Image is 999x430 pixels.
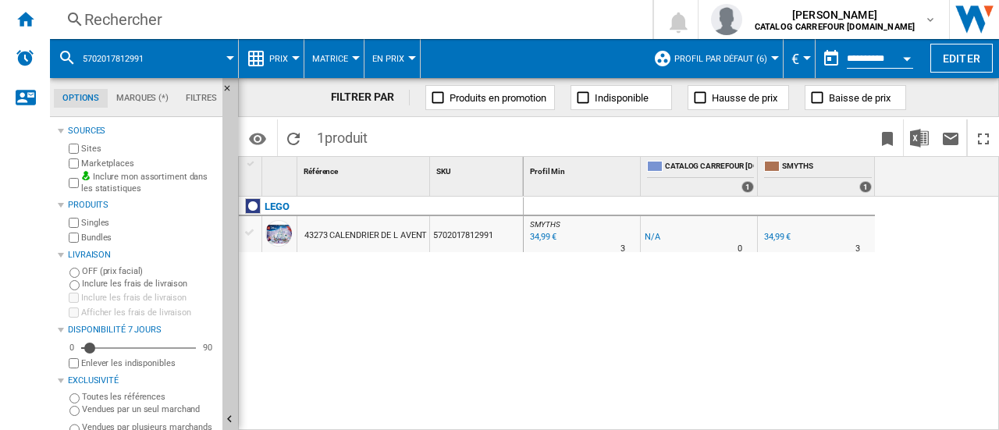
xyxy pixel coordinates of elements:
[69,158,79,169] input: Marketplaces
[309,119,375,152] span: 1
[304,218,645,254] div: 43273 CALENDRIER DE L AVENT 2025 AVEC FIGURINES LA REINE DES NEIGES DE DISNEY
[81,171,216,195] label: Inclure mon assortiment dans les statistiques
[645,229,660,245] div: N/A
[904,119,935,156] button: Télécharger au format Excel
[644,157,757,196] div: CATALOG CARREFOUR [DOMAIN_NAME] 1 offers sold by CATALOG CARREFOUR JOUET.FR
[69,393,80,403] input: Toutes les références
[242,124,273,152] button: Options
[269,54,288,64] span: Prix
[805,85,906,110] button: Baisse de prix
[83,54,144,64] span: 5702017812991
[81,232,216,243] label: Bundles
[265,157,297,181] div: Sort None
[433,157,523,181] div: Sort None
[16,48,34,67] img: alerts-logo.svg
[855,241,860,257] div: Délai de livraison : 3 jours
[755,22,915,32] b: CATALOG CARREFOUR [DOMAIN_NAME]
[69,358,79,368] input: Afficher les frais de livraison
[84,9,612,30] div: Rechercher
[762,229,791,245] div: 34,99 €
[222,78,241,106] button: Masquer
[81,292,216,304] label: Inclure les frais de livraison
[177,89,226,108] md-tab-item: Filtres
[69,144,79,154] input: Sites
[450,92,546,104] span: Produits en promotion
[674,54,767,64] span: Profil par défaut (6)
[69,307,79,318] input: Afficher les frais de livraison
[791,39,807,78] button: €
[304,167,338,176] span: Référence
[653,39,775,78] div: Profil par défaut (6)
[595,92,649,104] span: Indisponible
[433,157,523,181] div: SKU Sort None
[372,39,412,78] button: En Prix
[82,391,216,403] label: Toutes les références
[81,143,216,155] label: Sites
[325,130,368,146] span: produit
[910,129,929,147] img: excel-24x24.png
[430,216,523,252] div: 5702017812991
[278,119,309,156] button: Recharger
[81,307,216,318] label: Afficher les frais de livraison
[665,161,754,174] span: CATALOG CARREFOUR [DOMAIN_NAME]
[300,157,429,181] div: Sort None
[68,199,216,211] div: Produits
[69,406,80,416] input: Vendues par un seul marchand
[755,7,915,23] span: [PERSON_NAME]
[372,54,404,64] span: En Prix
[69,218,79,228] input: Singles
[81,340,196,356] md-slider: Disponibilité
[312,39,356,78] button: Matrice
[527,157,640,181] div: Profil Min Sort None
[782,161,872,174] span: SMYTHS
[935,119,966,156] button: Envoyer ce rapport par email
[69,293,79,303] input: Inclure les frais de livraison
[69,280,80,290] input: Inclure les frais de livraison
[58,39,230,78] div: 5702017812991
[816,43,847,74] button: md-calendar
[930,44,993,73] button: Editer
[54,89,108,108] md-tab-item: Options
[312,54,348,64] span: Matrice
[81,158,216,169] label: Marketplaces
[81,171,91,180] img: mysite-bg-18x18.png
[872,119,903,156] button: Créer un favoris
[82,265,216,277] label: OFF (prix facial)
[69,173,79,193] input: Inclure mon assortiment dans les statistiques
[738,241,742,257] div: Délai de livraison : 0 jour
[83,39,159,78] button: 5702017812991
[69,233,79,243] input: Bundles
[425,85,555,110] button: Produits en promotion
[530,167,565,176] span: Profil Min
[859,181,872,193] div: 1 offers sold by SMYTHS
[68,125,216,137] div: Sources
[711,4,742,35] img: profile.jpg
[829,92,891,104] span: Baisse de prix
[712,92,777,104] span: Hausse de prix
[764,232,791,242] div: 34,99 €
[791,51,799,67] span: €
[82,403,216,415] label: Vendues par un seul marchand
[784,39,816,78] md-menu: Currency
[68,249,216,261] div: Livraison
[269,39,296,78] button: Prix
[81,217,216,229] label: Singles
[620,241,625,257] div: Délai de livraison : 3 jours
[761,157,875,196] div: SMYTHS 1 offers sold by SMYTHS
[688,85,789,110] button: Hausse de prix
[108,89,177,108] md-tab-item: Marques (*)
[436,167,451,176] span: SKU
[527,157,640,181] div: Sort None
[528,229,556,245] div: Mise à jour : lundi 18 août 2025 06:15
[674,39,775,78] button: Profil par défaut (6)
[741,181,754,193] div: 1 offers sold by CATALOG CARREFOUR JOUET.FR
[300,157,429,181] div: Référence Sort None
[82,278,216,290] label: Inclure les frais de livraison
[81,357,216,369] label: Enlever les indisponibles
[331,90,411,105] div: FILTRER PAR
[69,268,80,278] input: OFF (prix facial)
[571,85,672,110] button: Indisponible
